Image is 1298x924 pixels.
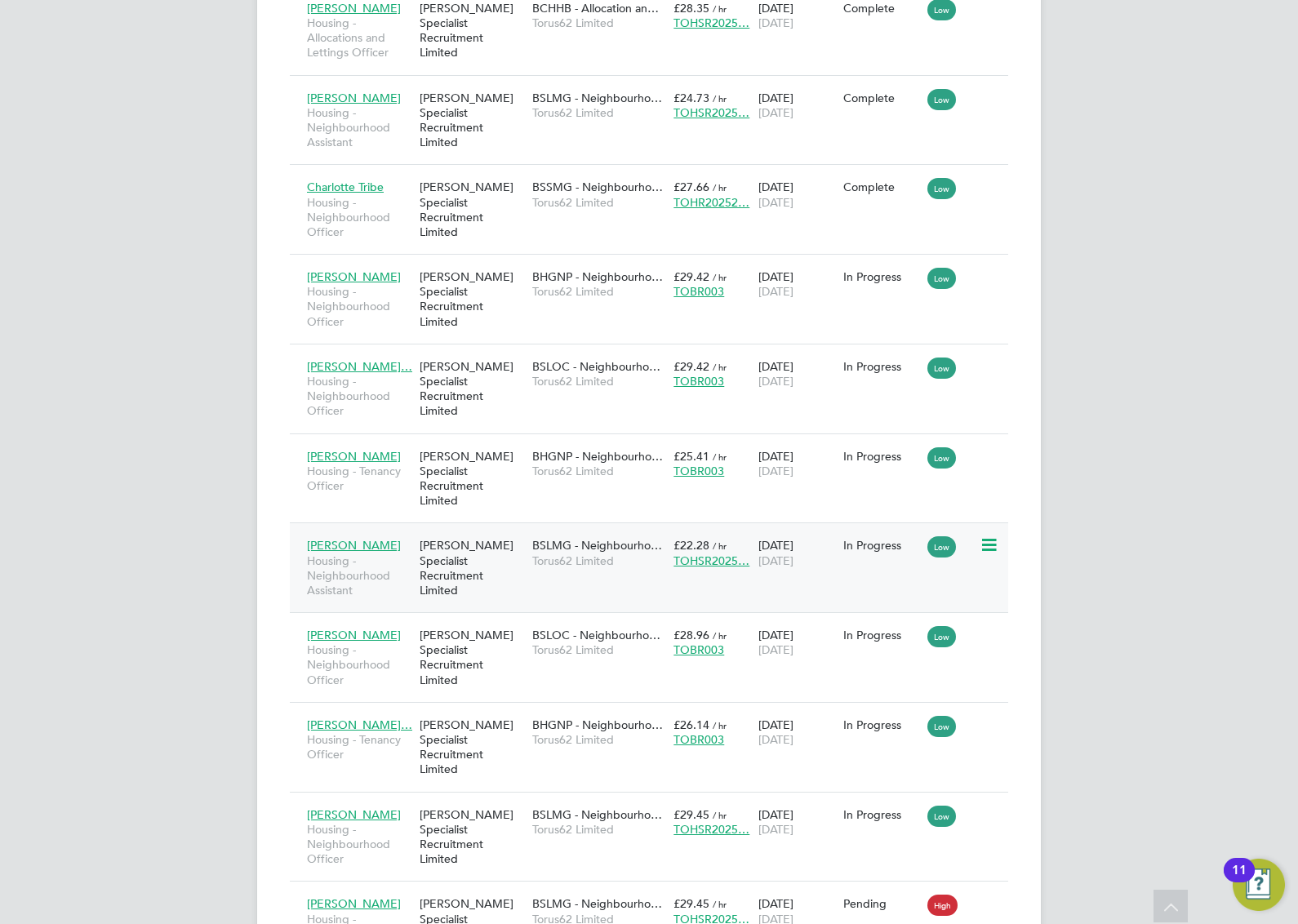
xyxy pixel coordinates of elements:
[754,351,839,397] div: [DATE]
[758,822,793,837] span: [DATE]
[307,374,411,419] span: Housing - Neighbourhood Officer
[532,822,665,837] span: Torus62 Limited
[532,16,665,30] span: Torus62 Limited
[307,180,384,194] span: Charlotte Tribe
[843,180,920,194] div: Complete
[1233,859,1285,911] button: Open Resource Center, 11 new notifications
[673,284,724,299] span: TOBR003
[673,91,709,105] span: £24.73
[307,732,411,762] span: Housing - Tenancy Officer
[532,1,659,16] span: BCHHB - Allocation an…
[673,374,724,389] span: TOBR003
[927,716,956,737] span: Low
[713,2,727,15] span: / hr
[532,180,663,194] span: BSSMG - Neighbourho…
[303,887,1008,901] a: [PERSON_NAME]Housing - Neighbourhood Officer[PERSON_NAME] Specialist Recruitment LimitedBSLMG - N...
[713,719,727,731] span: / hr
[673,464,724,478] span: TOBR003
[673,628,709,642] span: £28.96
[673,732,724,747] span: TOBR003
[713,540,727,552] span: / hr
[532,807,662,822] span: BSLMG - Neighbourho…
[713,809,727,821] span: / hr
[307,91,401,105] span: [PERSON_NAME]
[754,441,839,486] div: [DATE]
[532,284,665,299] span: Torus62 Limited
[307,359,412,374] span: [PERSON_NAME]…
[532,105,665,120] span: Torus62 Limited
[416,709,528,785] div: [PERSON_NAME] Specialist Recruitment Limited
[758,16,793,30] span: [DATE]
[532,464,665,478] span: Torus62 Limited
[532,553,665,568] span: Torus62 Limited
[416,530,528,606] div: [PERSON_NAME] Specialist Recruitment Limited
[843,896,920,911] div: Pending
[532,642,665,657] span: Torus62 Limited
[927,895,958,916] span: High
[532,374,665,389] span: Torus62 Limited
[307,105,411,150] span: Housing - Neighbourhood Assistant
[673,359,709,374] span: £29.42
[713,92,727,104] span: / hr
[307,807,401,822] span: [PERSON_NAME]
[673,1,709,16] span: £28.35
[754,261,839,307] div: [DATE]
[303,171,1008,184] a: Charlotte TribeHousing - Neighbourhood Officer[PERSON_NAME] Specialist Recruitment LimitedBSSMG -...
[307,464,411,493] span: Housing - Tenancy Officer
[303,350,1008,364] a: [PERSON_NAME]…Housing - Neighbourhood Officer[PERSON_NAME] Specialist Recruitment LimitedBSLOC - ...
[307,195,411,240] span: Housing - Neighbourhood Officer
[307,1,401,16] span: [PERSON_NAME]
[532,717,663,732] span: BHGNP - Neighbourho…
[758,284,793,299] span: [DATE]
[927,626,956,647] span: Low
[673,195,749,210] span: TOHR20252…
[303,82,1008,96] a: [PERSON_NAME]Housing - Neighbourhood Assistant[PERSON_NAME] Specialist Recruitment LimitedBSLMG -...
[754,799,839,845] div: [DATE]
[843,91,920,105] div: Complete
[843,807,920,822] div: In Progress
[927,806,956,827] span: Low
[307,628,401,642] span: [PERSON_NAME]
[416,261,528,337] div: [PERSON_NAME] Specialist Recruitment Limited
[673,449,709,464] span: £25.41
[673,538,709,553] span: £22.28
[303,529,1008,543] a: [PERSON_NAME]Housing - Neighbourhood Assistant[PERSON_NAME] Specialist Recruitment LimitedBSLMG -...
[713,361,727,373] span: / hr
[416,799,528,875] div: [PERSON_NAME] Specialist Recruitment Limited
[673,896,709,911] span: £29.45
[754,620,839,665] div: [DATE]
[713,271,727,283] span: / hr
[416,351,528,427] div: [PERSON_NAME] Specialist Recruitment Limited
[713,451,727,463] span: / hr
[532,732,665,747] span: Torus62 Limited
[758,374,793,389] span: [DATE]
[758,642,793,657] span: [DATE]
[307,449,401,464] span: [PERSON_NAME]
[713,181,727,193] span: / hr
[532,538,662,553] span: BSLMG - Neighbourho…
[416,82,528,158] div: [PERSON_NAME] Specialist Recruitment Limited
[673,642,724,657] span: TOBR003
[532,628,660,642] span: BSLOC - Neighbourho…
[843,269,920,284] div: In Progress
[673,105,749,120] span: TOHSR2025…
[754,82,839,128] div: [DATE]
[303,709,1008,722] a: [PERSON_NAME]…Housing - Tenancy Officer[PERSON_NAME] Specialist Recruitment LimitedBHGNP - Neighb...
[532,896,662,911] span: BSLMG - Neighbourho…
[303,619,1008,633] a: [PERSON_NAME]Housing - Neighbourhood Officer[PERSON_NAME] Specialist Recruitment LimitedBSLOC - N...
[754,530,839,575] div: [DATE]
[416,441,528,517] div: [PERSON_NAME] Specialist Recruitment Limited
[673,717,709,732] span: £26.14
[307,896,401,911] span: [PERSON_NAME]
[758,105,793,120] span: [DATE]
[758,732,793,747] span: [DATE]
[532,359,660,374] span: BSLOC - Neighbourho…
[927,447,956,469] span: Low
[673,16,749,30] span: TOHSR2025…
[532,449,663,464] span: BHGNP - Neighbourho…
[843,717,920,732] div: In Progress
[673,180,709,194] span: £27.66
[927,536,956,558] span: Low
[713,629,727,642] span: / hr
[713,898,727,910] span: / hr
